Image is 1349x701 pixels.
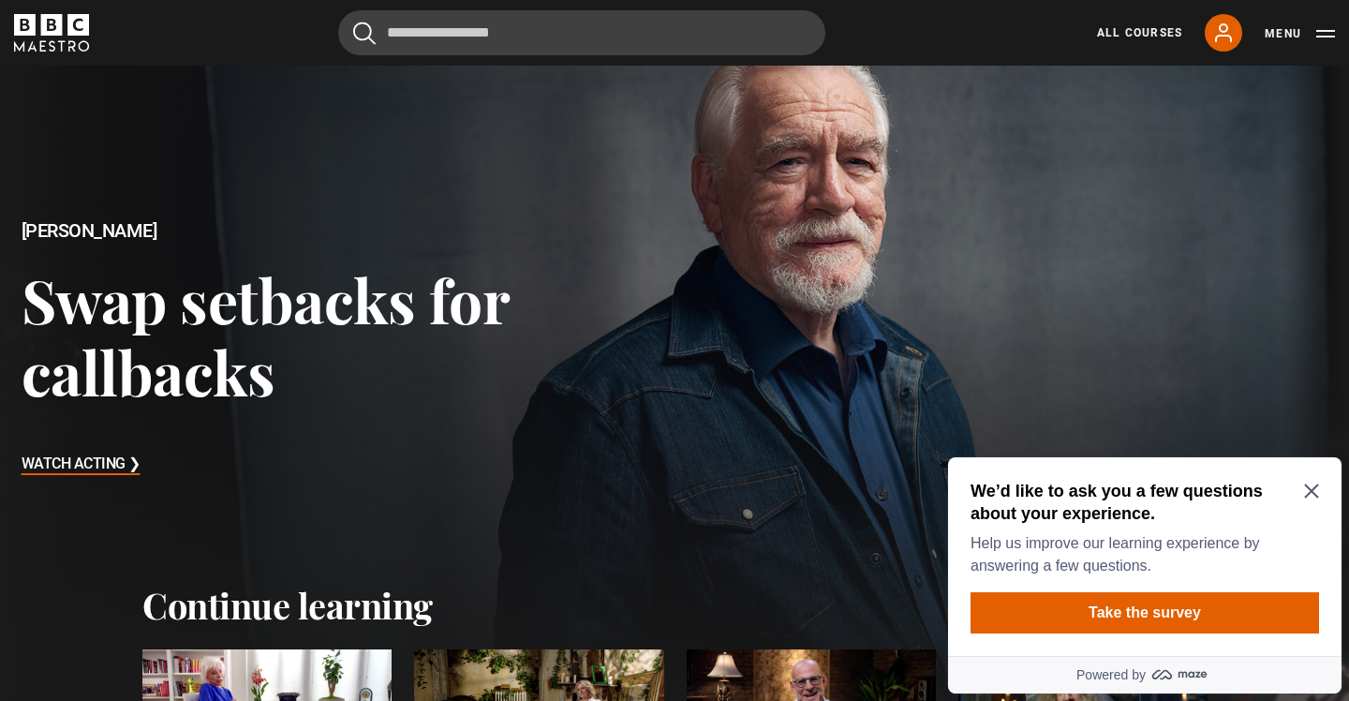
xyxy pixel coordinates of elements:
[142,584,1207,627] h2: Continue learning
[338,10,825,55] input: Search
[22,263,675,409] h3: Swap setbacks for callbacks
[30,142,378,184] button: Take the survey
[22,220,675,242] h2: [PERSON_NAME]
[22,451,141,479] h3: Watch Acting ❯
[30,82,371,127] p: Help us improve our learning experience by answering a few questions.
[7,206,401,244] a: Powered by maze
[7,7,401,244] div: Optional study invitation
[1265,24,1335,43] button: Toggle navigation
[353,22,376,45] button: Submit the search query
[14,14,89,52] svg: BBC Maestro
[363,34,378,49] button: Close Maze Prompt
[30,30,371,75] h2: We’d like to ask you a few questions about your experience.
[1097,24,1182,41] a: All Courses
